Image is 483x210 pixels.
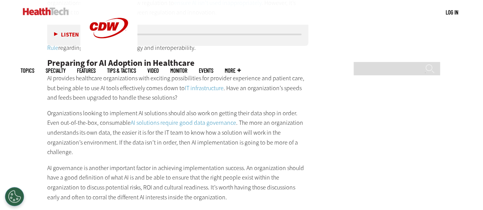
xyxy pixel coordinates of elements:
[446,8,459,16] div: User menu
[47,73,309,103] p: AI provides healthcare organizations with exciting possibilities for provider experience and pati...
[199,68,213,73] a: Events
[23,8,69,15] img: Home
[5,187,24,206] div: Cookies Settings
[446,9,459,16] a: Log in
[46,68,66,73] span: Specialty
[47,164,309,202] p: AI governance is another important factor in achieving implementation success. An organization sh...
[21,68,34,73] span: Topics
[131,119,236,127] a: AI solutions require good data governance
[77,68,96,73] a: Features
[107,68,136,73] a: Tips & Tactics
[185,84,224,92] a: IT infrastructure
[225,68,241,73] span: More
[147,68,159,73] a: Video
[170,68,187,73] a: MonITor
[47,109,309,157] p: Organizations looking to implement AI solutions should also work on getting their data shop in or...
[5,187,24,206] button: Open Preferences
[80,50,138,58] a: CDW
